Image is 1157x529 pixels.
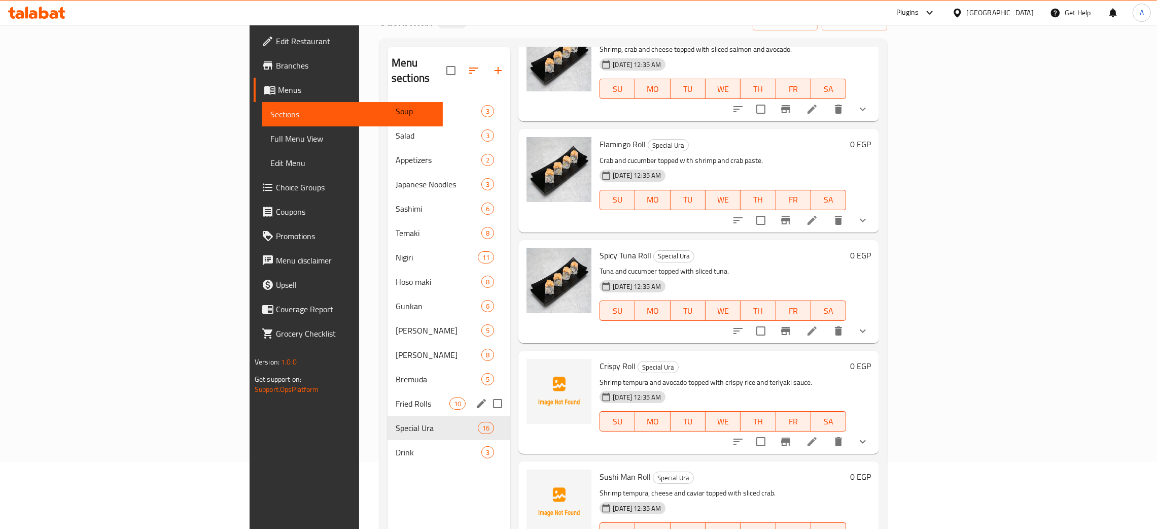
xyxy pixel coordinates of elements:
[806,325,818,337] a: Edit menu item
[482,375,494,384] span: 5
[388,196,510,221] div: Sashimi6
[826,429,851,454] button: delete
[262,102,443,126] a: Sections
[604,304,631,318] span: SU
[276,327,435,340] span: Grocery Checklist
[850,470,871,484] h6: 0 EGP
[806,103,818,115] a: Edit menu item
[388,318,510,343] div: [PERSON_NAME]5
[281,355,297,369] span: 1.0.0
[741,190,776,210] button: TH
[388,391,510,416] div: Fried Rolls10edit
[726,208,750,233] button: sort-choices
[857,214,869,226] svg: Show Choices
[276,181,435,193] span: Choice Groups
[255,373,301,386] span: Get support on:
[648,140,688,151] span: Special Ura
[482,204,494,214] span: 6
[851,319,875,343] button: show more
[653,472,694,484] div: Special Ura
[806,214,818,226] a: Edit menu item
[639,414,666,429] span: MO
[396,178,481,190] span: Japanese Noodles
[396,276,481,288] span: Hoso maki
[706,301,741,321] button: WE
[750,98,772,120] span: Select to update
[481,178,494,190] div: items
[396,349,481,361] span: [PERSON_NAME]
[600,411,635,432] button: SU
[600,79,635,99] button: SU
[806,436,818,448] a: Edit menu item
[675,82,702,96] span: TU
[745,304,772,318] span: TH
[254,273,443,297] a: Upsell
[741,79,776,99] button: TH
[774,429,798,454] button: Branch-specific-item
[815,414,842,429] span: SA
[481,276,494,288] div: items
[726,97,750,121] button: sort-choices
[811,190,846,210] button: SA
[482,326,494,336] span: 5
[850,359,871,373] h6: 0 EGP
[482,131,494,141] span: 3
[396,422,478,434] span: Special Ura
[482,107,494,116] span: 3
[639,192,666,207] span: MO
[481,203,494,215] div: items
[675,304,702,318] span: TU
[850,137,871,151] h6: 0 EGP
[482,155,494,165] span: 2
[850,248,871,262] h6: 0 EGP
[830,15,879,27] span: export
[481,373,494,385] div: items
[388,221,510,245] div: Temaki8
[388,123,510,148] div: Salad3
[1140,7,1144,18] span: A
[638,361,679,373] div: Special Ura
[600,265,846,278] p: Tuna and cucumber topped with sliced tuna.
[600,301,635,321] button: SU
[675,414,702,429] span: TU
[745,414,772,429] span: TH
[254,175,443,200] a: Choice Groups
[600,154,846,167] p: Crab and cucumber topped with shrimp and crab paste.
[396,105,481,117] span: Soup
[609,282,665,291] span: [DATE] 12:35 AM
[826,97,851,121] button: delete
[396,251,478,263] span: Nigiri
[600,358,636,374] span: Crispy Roll
[604,414,631,429] span: SU
[774,208,798,233] button: Branch-specific-item
[776,190,811,210] button: FR
[396,203,481,215] div: Sashimi
[750,320,772,342] span: Select to update
[481,227,494,239] div: items
[706,411,741,432] button: WE
[276,279,435,291] span: Upsell
[600,190,635,210] button: SU
[388,440,510,465] div: Drink3
[815,82,842,96] span: SA
[254,53,443,78] a: Branches
[604,82,631,96] span: SU
[262,151,443,175] a: Edit Menu
[774,97,798,121] button: Branch-specific-item
[600,469,651,484] span: Sushi Man Roll
[481,300,494,312] div: items
[635,190,670,210] button: MO
[254,78,443,102] a: Menus
[388,416,510,440] div: Special Ura16
[254,29,443,53] a: Edit Restaurant
[481,129,494,142] div: items
[396,227,481,239] span: Temaki
[527,137,591,202] img: Flamingo Roll
[262,126,443,151] a: Full Menu View
[478,251,494,263] div: items
[481,446,494,458] div: items
[706,190,741,210] button: WE
[671,190,706,210] button: TU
